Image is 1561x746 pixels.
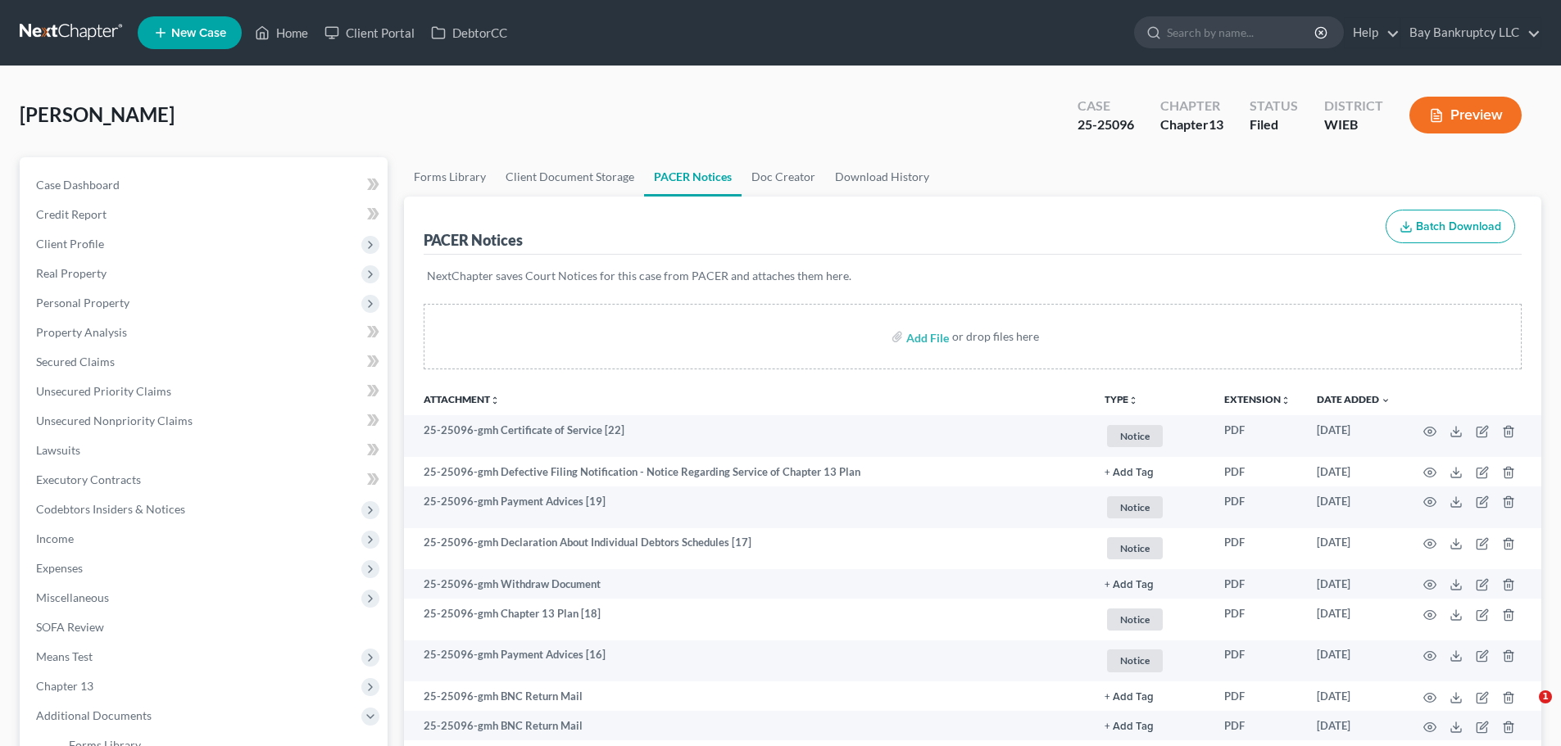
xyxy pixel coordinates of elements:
span: 1 [1539,690,1552,703]
td: 25-25096-gmh Declaration About Individual Debtors Schedules [17] [404,528,1091,570]
span: Secured Claims [36,355,115,368]
span: Means Test [36,649,93,663]
a: Unsecured Priority Claims [23,377,388,406]
span: Client Profile [36,237,104,251]
td: [DATE] [1304,415,1404,457]
span: Property Analysis [36,325,127,339]
div: Status [1250,97,1298,115]
span: New Case [171,27,226,39]
a: SOFA Review [23,613,388,642]
button: + Add Tag [1105,468,1154,478]
span: Miscellaneous [36,590,109,604]
a: Date Added expand_more [1317,393,1391,405]
a: + Add Tag [1105,718,1198,734]
td: PDF [1211,711,1304,740]
a: Lawsuits [23,436,388,465]
span: Real Property [36,266,107,280]
span: Personal Property [36,296,129,310]
div: PACER Notices [424,230,523,250]
td: PDF [1211,640,1304,682]
td: [DATE] [1304,457,1404,486]
td: PDF [1211,569,1304,599]
button: + Add Tag [1105,721,1154,732]
span: 13 [1209,116,1223,132]
a: Doc Creator [742,157,825,197]
span: SOFA Review [36,620,104,634]
span: Expenses [36,561,83,575]
button: Batch Download [1386,210,1515,244]
td: 25-25096-gmh Payment Advices [19] [404,486,1091,528]
a: Executory Contracts [23,465,388,495]
td: [DATE] [1304,486,1404,528]
a: Unsecured Nonpriority Claims [23,406,388,436]
td: [DATE] [1304,599,1404,640]
td: 25-25096-gmh Chapter 13 Plan [18] [404,599,1091,640]
div: Filed [1250,115,1298,134]
span: Codebtors Insiders & Notices [36,502,185,516]
a: Bay Bankruptcy LLC [1401,18,1541,47]
a: Notice [1105,535,1198,562]
span: Notice [1107,425,1163,447]
a: Notice [1105,647,1198,674]
span: [PERSON_NAME] [20,102,175,126]
a: PACER Notices [644,157,742,197]
i: unfold_more [490,396,500,405]
td: PDF [1211,457,1304,486]
a: + Add Tag [1105,689,1198,704]
a: + Add Tag [1105,464,1198,480]
span: Notice [1107,496,1163,518]
button: + Add Tag [1105,692,1154,703]
td: [DATE] [1304,640,1404,682]
td: PDF [1211,681,1304,711]
a: Client Portal [316,18,423,47]
div: or drop files here [952,328,1039,345]
span: Case Dashboard [36,178,120,192]
div: District [1324,97,1383,115]
td: [DATE] [1304,711,1404,740]
button: Preview [1409,97,1522,133]
span: Lawsuits [36,443,80,457]
td: [DATE] [1304,569,1404,599]
span: Batch Download [1416,219,1501,233]
a: Forms Library [404,157,496,197]
div: Case [1078,97,1134,115]
span: Unsecured Nonpriority Claims [36,414,193,427]
input: Search by name... [1167,17,1317,47]
div: WIEB [1324,115,1383,134]
i: expand_more [1381,396,1391,405]
td: [DATE] [1304,528,1404,570]
a: Download History [825,157,939,197]
td: [DATE] [1304,681,1404,711]
a: Client Document Storage [496,157,644,197]
td: 25-25096-gmh Certificate of Service [22] [404,415,1091,457]
td: PDF [1211,528,1304,570]
button: + Add Tag [1105,580,1154,590]
a: Case Dashboard [23,170,388,200]
button: TYPEunfold_more [1105,395,1138,405]
span: Notice [1107,608,1163,631]
span: Executory Contracts [36,472,141,486]
span: Chapter 13 [36,679,93,693]
i: unfold_more [1128,396,1138,405]
a: Notice [1105,423,1198,450]
td: 25-25096-gmh BNC Return Mail [404,681,1091,711]
span: Additional Documents [36,708,152,722]
a: Extensionunfold_more [1224,393,1291,405]
span: Unsecured Priority Claims [36,384,171,398]
a: Notice [1105,606,1198,633]
a: Help [1345,18,1400,47]
p: NextChapter saves Court Notices for this case from PACER and attaches them here. [427,268,1518,284]
iframe: Intercom live chat [1505,690,1545,730]
td: 25-25096-gmh Payment Advices [16] [404,640,1091,682]
td: PDF [1211,486,1304,528]
td: PDF [1211,415,1304,457]
span: Credit Report [36,207,107,221]
a: Credit Report [23,200,388,229]
div: Chapter [1160,115,1223,134]
span: Income [36,531,74,545]
a: + Add Tag [1105,576,1198,592]
div: 25-25096 [1078,115,1134,134]
i: unfold_more [1281,396,1291,405]
td: PDF [1211,599,1304,640]
a: DebtorCC [423,18,515,47]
